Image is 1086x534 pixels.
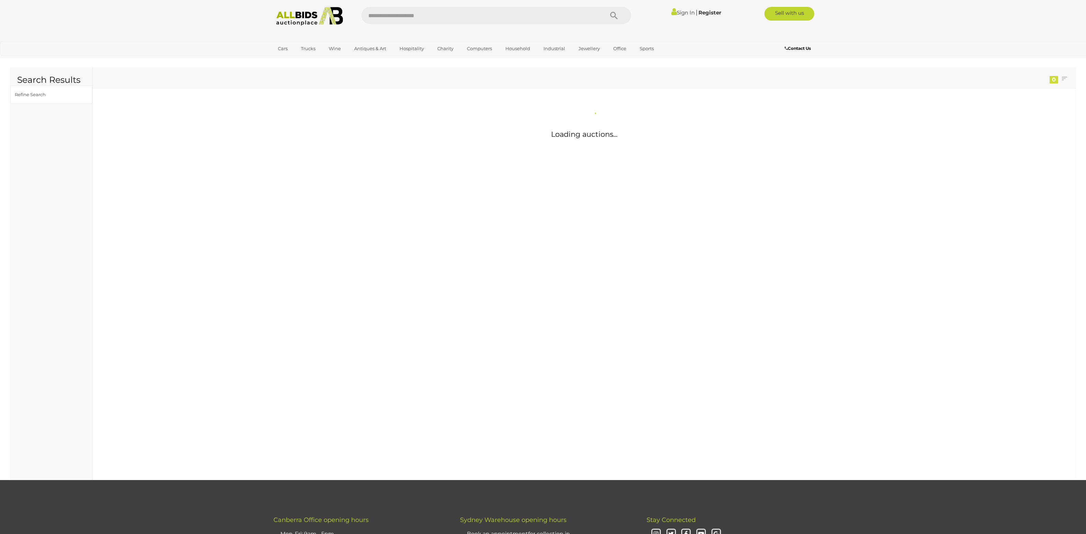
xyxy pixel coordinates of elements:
a: Charity [433,43,458,54]
a: Wine [324,43,345,54]
a: Antiques & Art [350,43,391,54]
a: Cars [273,43,292,54]
span: | [696,9,697,16]
a: Hospitality [395,43,428,54]
b: Contact Us [785,46,811,51]
span: Canberra Office opening hours [273,516,369,524]
img: Allbids.com.au [272,7,347,26]
a: Sign In [671,9,695,16]
a: Household [501,43,535,54]
a: Register [698,9,721,16]
a: Sports [635,43,658,54]
a: Office [609,43,631,54]
span: Sydney Warehouse opening hours [460,516,567,524]
h2: Search Results [17,75,86,85]
button: Search [597,7,631,24]
span: Stay Connected [647,516,696,524]
a: Industrial [539,43,570,54]
a: Jewellery [574,43,604,54]
span: Loading auctions... [551,130,617,138]
a: [GEOGRAPHIC_DATA] [273,54,331,66]
a: Sell with us [764,7,814,21]
div: 0 [1050,76,1058,84]
a: Trucks [296,43,320,54]
a: Computers [462,43,496,54]
div: Refine Search [15,91,71,99]
a: Contact Us [785,45,813,52]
